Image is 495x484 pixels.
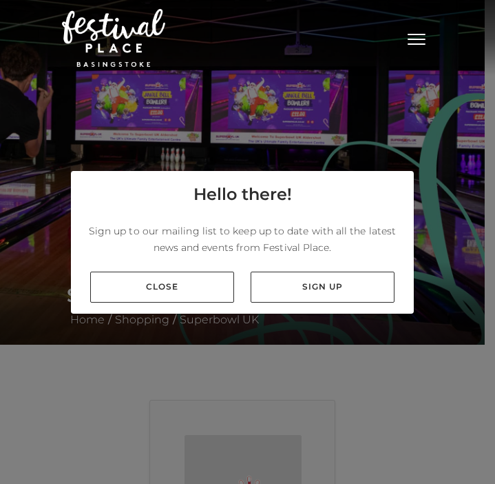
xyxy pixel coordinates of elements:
[399,28,434,48] button: Toggle navigation
[62,9,165,67] img: Festival Place Logo
[90,272,234,303] a: Close
[193,182,292,207] h4: Hello there!
[251,272,394,303] a: Sign up
[82,223,403,256] p: Sign up to our mailing list to keep up to date with all the latest news and events from Festival ...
